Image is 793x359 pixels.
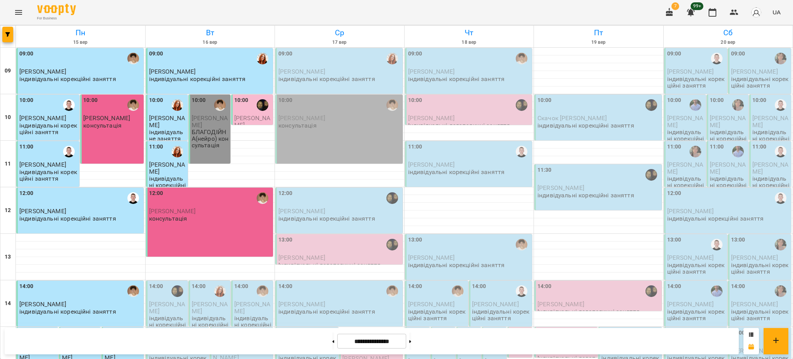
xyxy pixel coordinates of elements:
[769,5,784,19] button: UA
[516,285,527,297] div: Гайдук Артем
[278,282,293,291] label: 14:00
[5,113,11,122] h6: 10
[710,143,724,151] label: 11:00
[667,50,681,58] label: 09:00
[537,184,584,192] span: [PERSON_NAME]
[645,169,657,181] div: Валерія Капітан
[406,39,533,46] h6: 18 вер
[645,99,657,111] div: Валерія Капітан
[731,300,778,308] span: [PERSON_NAME]
[408,114,455,122] span: [PERSON_NAME]
[63,99,75,111] div: Гайдук Артем
[710,96,724,105] label: 10:00
[752,114,788,128] span: [PERSON_NAME]
[192,96,206,105] label: 10:00
[775,192,786,204] img: Гайдук Артем
[149,175,186,195] p: індивідуальні корекційні заняття
[9,3,28,22] button: Menu
[214,285,226,297] img: Кобзар Зоряна
[645,285,657,297] div: Валерія Капітан
[751,7,762,18] img: avatar_s.png
[147,27,274,39] h6: Вт
[386,99,398,111] div: Марина Кириченко
[149,68,196,75] span: [PERSON_NAME]
[276,39,403,46] h6: 17 вер
[278,76,375,82] p: індивідуальні корекційні заняття
[257,285,268,297] img: Марина Кириченко
[731,236,745,244] label: 13:00
[710,114,746,128] span: [PERSON_NAME]
[711,53,723,64] img: Гайдук Артем
[775,146,786,157] div: Гайдук Артем
[147,39,274,46] h6: 16 вер
[127,99,139,111] img: Марина Кириченко
[732,99,744,111] img: Мєдвєдєва Катерина
[257,99,268,111] div: Валерія Капітан
[172,285,183,297] img: Валерія Капітан
[5,253,11,261] h6: 13
[278,207,325,215] span: [PERSON_NAME]
[472,282,486,291] label: 14:00
[671,2,679,10] span: 7
[775,239,786,250] img: Мєдвєдєва Катерина
[192,300,228,314] span: [PERSON_NAME]
[278,308,375,315] p: індивідуальні корекційні заняття
[408,236,422,244] label: 13:00
[537,122,634,129] p: індивідуальні корекційні заняття
[19,308,116,315] p: індивідуальні корекційні заняття
[667,143,681,151] label: 11:00
[386,53,398,64] img: Кобзар Зоряна
[408,143,422,151] label: 11:00
[537,192,634,198] p: індивідуальні корекційні заняття
[752,96,767,105] label: 10:00
[667,189,681,198] label: 12:00
[408,76,505,82] p: індивідуальні корекційні заняття
[731,68,778,75] span: [PERSON_NAME]
[278,68,325,75] span: [PERSON_NAME]
[516,146,527,157] img: Гайдук Артем
[278,189,293,198] label: 12:00
[278,122,317,129] p: консультація
[37,16,76,21] span: For Business
[172,146,183,157] img: Кобзар Зоряна
[149,129,186,142] p: індивідуальне заняття
[386,192,398,204] img: Валерія Капітан
[19,143,34,151] label: 11:00
[149,114,185,128] span: [PERSON_NAME]
[257,192,268,204] div: Марина Кириченко
[731,76,790,89] p: індивідуальні корекційні заняття
[19,161,66,168] span: [PERSON_NAME]
[516,99,527,111] img: Валерія Капітан
[732,146,744,157] div: Коваль Дмитро
[667,236,681,244] label: 13:00
[710,161,746,175] span: [PERSON_NAME]
[278,96,293,105] label: 10:00
[234,300,270,314] span: [PERSON_NAME]
[667,254,714,261] span: [PERSON_NAME]
[63,146,75,157] div: Гайдук Артем
[214,99,226,111] img: Марина Кириченко
[149,96,163,105] label: 10:00
[234,114,270,128] span: [PERSON_NAME]
[406,27,533,39] h6: Чт
[5,206,11,215] h6: 12
[127,53,139,64] img: Марина Кириченко
[5,299,11,308] h6: 14
[257,53,268,64] img: Кобзар Зоряна
[37,4,76,15] img: Voopty Logo
[710,175,747,195] p: індивідуальні корекційні заняття
[667,96,681,105] label: 10:00
[690,146,701,157] div: Мєдвєдєва Катерина
[690,99,701,111] img: Коваль Дмитро
[19,50,34,58] label: 09:00
[192,315,229,335] p: індивідуальні корекційні заняття
[667,161,703,175] span: [PERSON_NAME]
[711,239,723,250] img: Гайдук Артем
